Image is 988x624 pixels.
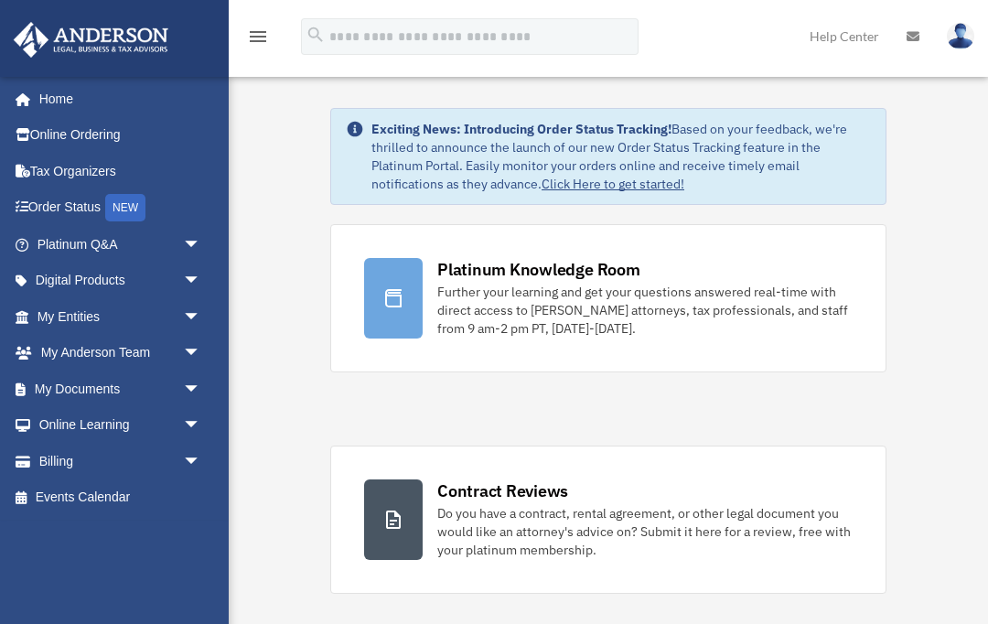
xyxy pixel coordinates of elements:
span: arrow_drop_down [183,371,220,408]
div: Further your learning and get your questions answered real-time with direct access to [PERSON_NAM... [437,283,853,338]
span: arrow_drop_down [183,443,220,480]
span: arrow_drop_down [183,263,220,300]
div: Contract Reviews [437,479,568,502]
div: Based on your feedback, we're thrilled to announce the launch of our new Order Status Tracking fe... [371,120,871,193]
span: arrow_drop_down [183,298,220,336]
a: My Documentsarrow_drop_down [13,371,229,407]
a: menu [247,32,269,48]
span: arrow_drop_down [183,226,220,264]
a: Platinum Knowledge Room Further your learning and get your questions answered real-time with dire... [330,224,886,372]
span: arrow_drop_down [183,407,220,445]
div: Do you have a contract, rental agreement, or other legal document you would like an attorney's ad... [437,504,853,559]
a: Online Ordering [13,117,229,154]
div: Platinum Knowledge Room [437,258,640,281]
a: My Entitiesarrow_drop_down [13,298,229,335]
a: Tax Organizers [13,153,229,189]
a: Billingarrow_drop_down [13,443,229,479]
a: Platinum Q&Aarrow_drop_down [13,226,229,263]
span: arrow_drop_down [183,335,220,372]
i: search [306,25,326,45]
img: User Pic [947,23,974,49]
a: Order StatusNEW [13,189,229,227]
img: Anderson Advisors Platinum Portal [8,22,174,58]
a: Online Learningarrow_drop_down [13,407,229,444]
a: Digital Productsarrow_drop_down [13,263,229,299]
a: Click Here to get started! [542,176,684,192]
a: Contract Reviews Do you have a contract, rental agreement, or other legal document you would like... [330,446,886,594]
strong: Exciting News: Introducing Order Status Tracking! [371,121,671,137]
a: Events Calendar [13,479,229,516]
a: Home [13,81,220,117]
i: menu [247,26,269,48]
a: My Anderson Teamarrow_drop_down [13,335,229,371]
div: NEW [105,194,145,221]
